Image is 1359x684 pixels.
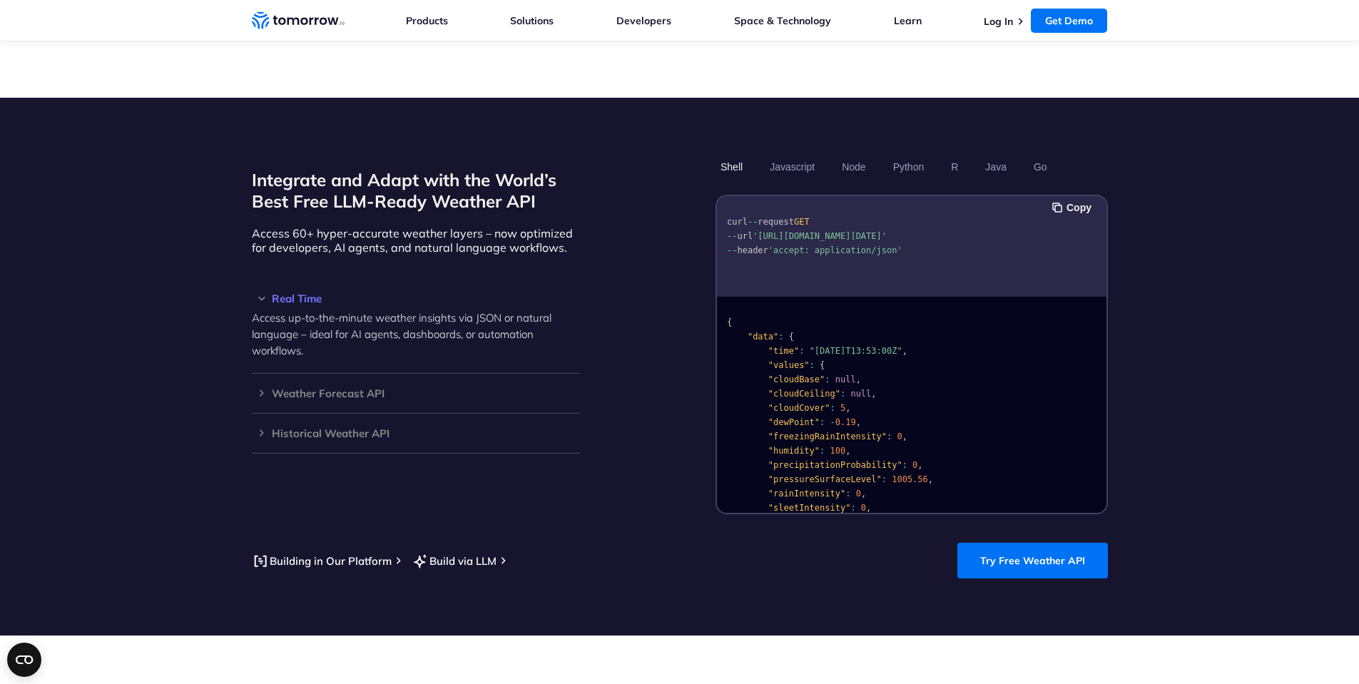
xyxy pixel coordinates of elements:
[830,403,835,413] span: :
[1031,9,1107,33] a: Get Demo
[825,374,830,384] span: :
[850,503,855,513] span: :
[768,374,824,384] span: "cloudBase"
[768,489,845,499] span: "rainIntensity"
[252,10,345,31] a: Home link
[753,231,887,241] span: '[URL][DOMAIN_NAME][DATE]'
[252,293,580,304] h3: Real Time
[768,474,881,484] span: "pressureSurfaceLevel"
[917,460,922,470] span: ,
[510,14,554,27] a: Solutions
[980,155,1012,179] button: Java
[860,489,865,499] span: ,
[799,346,804,356] span: :
[835,417,855,427] span: 0.19
[768,389,840,399] span: "cloudCeiling"
[881,474,886,484] span: :
[768,503,850,513] span: "sleetIntensity"
[7,643,41,677] button: Open CMP widget
[737,245,768,255] span: header
[820,446,825,456] span: :
[252,388,580,399] h3: Weather Forecast API
[892,474,928,484] span: 1005.56
[768,360,809,370] span: "values"
[768,446,819,456] span: "humidity"
[747,332,778,342] span: "data"
[894,14,922,27] a: Learn
[727,245,737,255] span: --
[758,217,794,227] span: request
[768,346,798,356] span: "time"
[252,552,392,570] a: Building in Our Platform
[866,503,871,513] span: ,
[820,360,825,370] span: {
[737,231,753,241] span: url
[1052,200,1096,215] button: Copy
[830,417,835,427] span: -
[886,432,891,441] span: :
[845,403,850,413] span: ,
[912,460,917,470] span: 0
[727,317,732,327] span: {
[845,446,850,456] span: ,
[716,155,748,179] button: Shell
[902,460,907,470] span: :
[727,217,748,227] span: curl
[788,332,793,342] span: {
[845,489,850,499] span: :
[252,310,580,359] p: Access up-to-the-minute weather insights via JSON or natural language – ideal for AI agents, dash...
[820,417,825,427] span: :
[768,245,902,255] span: 'accept: application/json'
[809,360,814,370] span: :
[840,403,845,413] span: 5
[768,432,886,441] span: "freezingRainIntensity"
[927,474,932,484] span: ,
[734,14,831,27] a: Space & Technology
[809,346,902,356] span: "[DATE]T13:53:00Z"
[768,460,902,470] span: "precipitationProbability"
[897,432,902,441] span: 0
[946,155,963,179] button: R
[616,14,671,27] a: Developers
[412,552,497,570] a: Build via LLM
[984,15,1013,28] a: Log In
[902,346,907,356] span: ,
[855,374,860,384] span: ,
[768,403,830,413] span: "cloudCover"
[1028,155,1052,179] button: Go
[727,231,737,241] span: --
[406,14,448,27] a: Products
[860,503,865,513] span: 0
[765,155,820,179] button: Javascript
[840,389,845,399] span: :
[902,432,907,441] span: ,
[850,389,871,399] span: null
[887,155,929,179] button: Python
[957,543,1108,578] a: Try Free Weather API
[835,374,855,384] span: null
[830,446,845,456] span: 100
[871,389,876,399] span: ,
[252,226,580,255] p: Access 60+ hyper-accurate weather layers – now optimized for developers, AI agents, and natural l...
[747,217,757,227] span: --
[837,155,870,179] button: Node
[855,489,860,499] span: 0
[252,169,580,212] h2: Integrate and Adapt with the World’s Best Free LLM-Ready Weather API
[793,217,809,227] span: GET
[855,417,860,427] span: ,
[252,428,580,439] h3: Historical Weather API
[768,417,819,427] span: "dewPoint"
[778,332,783,342] span: :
